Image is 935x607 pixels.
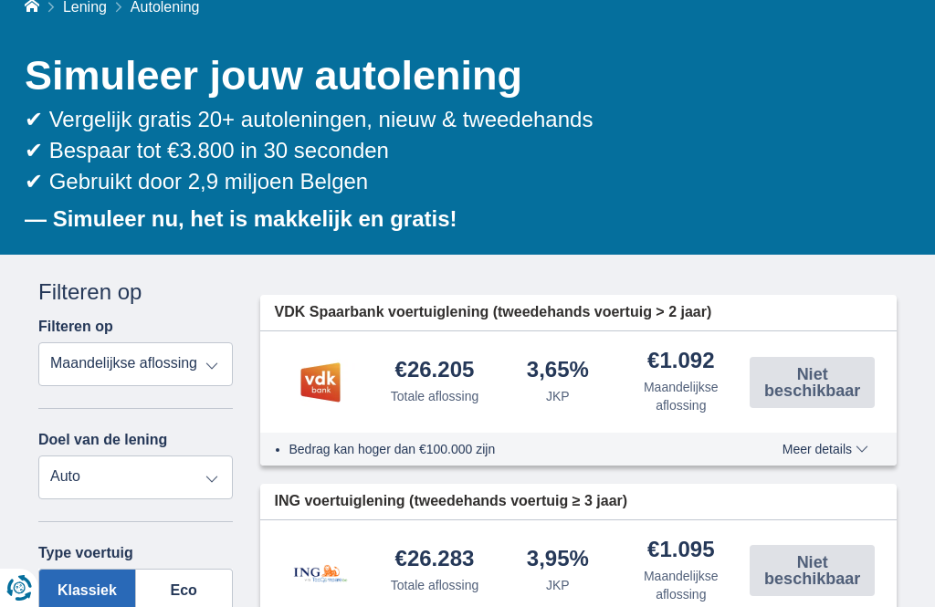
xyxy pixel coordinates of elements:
[755,554,869,587] span: Niet beschikbaar
[755,366,869,399] span: Niet beschikbaar
[527,548,589,572] div: 3,95%
[275,540,366,602] img: product.pl.alt ING
[38,319,113,335] label: Filteren op
[395,359,475,383] div: €26.205
[275,491,628,512] span: ING voertuiglening (tweedehands voertuig ≥ 3 jaar)
[25,104,897,198] div: ✔ Vergelijk gratis 20+ autoleningen, nieuw & tweedehands ✔ Bespaar tot €3.800 in 30 seconden ✔ Ge...
[546,387,570,405] div: JKP
[38,432,167,448] label: Doel van de lening
[391,387,479,405] div: Totale aflossing
[289,440,743,458] li: Bedrag kan hoger dan €100.000 zijn
[391,576,479,594] div: Totale aflossing
[395,548,475,572] div: €26.283
[750,357,875,408] button: Niet beschikbaar
[647,350,714,374] div: €1.092
[769,442,882,456] button: Meer details
[546,576,570,594] div: JKP
[527,359,589,383] div: 3,65%
[275,360,366,405] img: product.pl.alt VDK bank
[750,545,875,596] button: Niet beschikbaar
[38,545,133,561] label: Type voertuig
[38,277,233,308] div: Filteren op
[25,47,897,104] h1: Simuleer jouw autolening
[626,378,735,414] div: Maandelijkse aflossing
[647,539,714,563] div: €1.095
[25,206,457,231] b: — Simuleer nu, het is makkelijk en gratis!
[626,567,735,603] div: Maandelijkse aflossing
[783,443,868,455] span: Meer details
[275,302,712,323] span: VDK Spaarbank voertuiglening (tweedehands voertuig > 2 jaar)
